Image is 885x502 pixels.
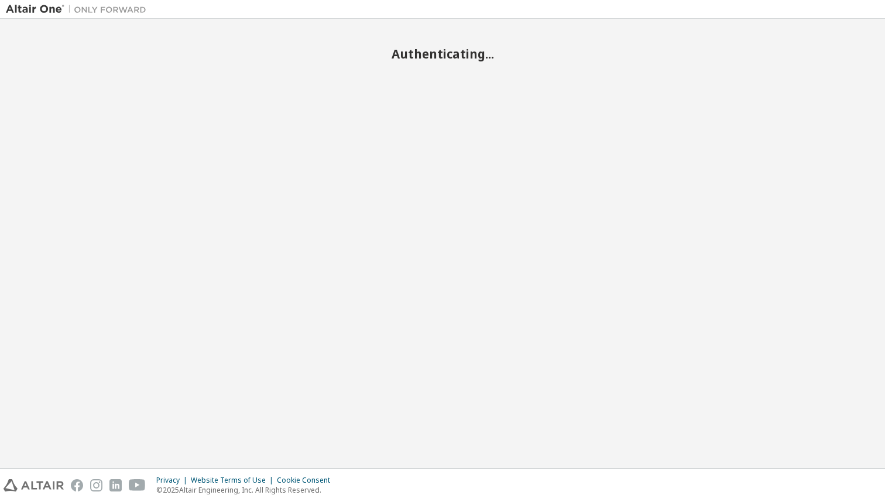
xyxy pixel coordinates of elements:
[71,479,83,491] img: facebook.svg
[156,485,337,495] p: © 2025 Altair Engineering, Inc. All Rights Reserved.
[156,476,191,485] div: Privacy
[109,479,122,491] img: linkedin.svg
[277,476,337,485] div: Cookie Consent
[129,479,146,491] img: youtube.svg
[4,479,64,491] img: altair_logo.svg
[90,479,102,491] img: instagram.svg
[6,4,152,15] img: Altair One
[191,476,277,485] div: Website Terms of Use
[6,46,879,61] h2: Authenticating...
